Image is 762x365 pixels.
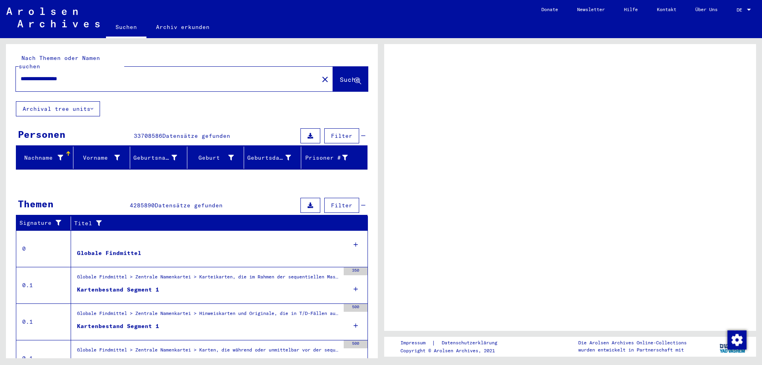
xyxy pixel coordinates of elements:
div: Titel [74,219,352,228]
div: 500 [344,304,368,312]
div: Themen [18,197,54,211]
div: Geburtsdatum [247,154,291,162]
span: Datensätze gefunden [162,132,230,139]
button: Filter [324,128,359,143]
td: 0.1 [16,303,71,340]
div: 500 [344,340,368,348]
span: 4285890 [130,202,155,209]
div: Signature [19,219,65,227]
button: Suche [333,67,368,91]
mat-header-cell: Geburt‏ [187,147,244,169]
button: Clear [317,71,333,87]
a: Datenschutzerklärung [435,339,507,347]
div: | [400,339,507,347]
div: Vorname [77,154,120,162]
p: Copyright © Arolsen Archives, 2021 [400,347,507,354]
span: Filter [331,132,352,139]
div: Nachname [19,154,63,162]
span: 33708586 [134,132,162,139]
span: Datensätze gefunden [155,202,223,209]
div: Globale Findmittel > Zentrale Namenkartei > Karteikarten, die im Rahmen der sequentiellen Massend... [77,273,340,284]
mat-icon: close [320,75,330,84]
a: Archiv erkunden [146,17,219,37]
div: 350 [344,267,368,275]
div: Signature [19,217,73,230]
div: Geburt‏ [190,151,244,164]
div: Prisoner # [304,154,348,162]
mat-header-cell: Geburtsdatum [244,147,301,169]
div: Kartenbestand Segment 1 [77,286,159,294]
img: Arolsen_neg.svg [6,8,100,27]
mat-header-cell: Nachname [16,147,73,169]
div: Titel [74,217,360,230]
div: Geburtsname [133,151,187,164]
span: DE [737,7,745,13]
a: Suchen [106,17,146,38]
button: Filter [324,198,359,213]
div: Personen [18,127,65,141]
td: 0 [16,230,71,267]
mat-header-cell: Geburtsname [130,147,187,169]
mat-header-cell: Prisoner # [301,147,368,169]
p: wurden entwickelt in Partnerschaft mit [578,346,687,353]
div: Prisoner # [304,151,358,164]
div: Geburtsname [133,154,177,162]
img: Zustimmung ändern [727,330,747,350]
div: Globale Findmittel > Zentrale Namenkartei > Hinweiskarten und Originale, die in T/D-Fällen aufgef... [77,310,340,321]
div: Globale Findmittel [77,249,141,257]
div: Nachname [19,151,73,164]
div: Globale Findmittel > Zentrale Namenkartei > Karten, die während oder unmittelbar vor der sequenti... [77,346,340,357]
button: Archival tree units [16,101,100,116]
img: yv_logo.png [718,336,748,356]
span: Suche [340,75,360,83]
mat-label: Nach Themen oder Namen suchen [19,54,100,70]
div: Zustimmung ändern [727,330,746,349]
div: Vorname [77,151,130,164]
div: Geburt‏ [190,154,234,162]
p: Die Arolsen Archives Online-Collections [578,339,687,346]
span: Filter [331,202,352,209]
mat-header-cell: Vorname [73,147,131,169]
a: Impressum [400,339,432,347]
div: Kartenbestand Segment 1 [77,322,159,330]
div: Geburtsdatum [247,151,301,164]
td: 0.1 [16,267,71,303]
